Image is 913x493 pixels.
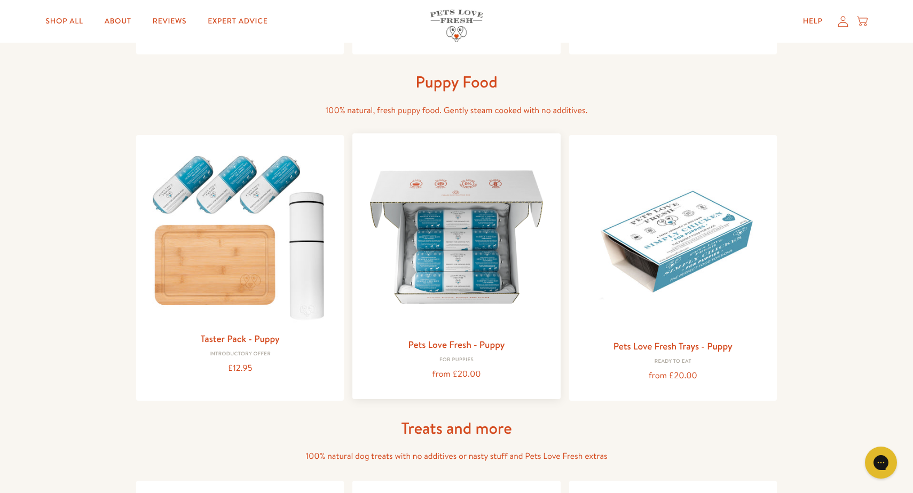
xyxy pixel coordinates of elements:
img: Pets Love Fresh Trays - Puppy [578,144,768,334]
img: Pets Love Fresh - Puppy [361,142,552,332]
span: 100% natural, fresh puppy food. Gently steam cooked with no additives. [326,105,588,116]
a: Expert Advice [199,11,276,32]
a: Pets Love Fresh Trays - Puppy [613,339,733,353]
div: Ready to eat [578,359,768,365]
div: from £20.00 [578,369,768,383]
div: For puppies [361,357,552,363]
a: Shop All [37,11,92,32]
div: Introductory Offer [145,351,335,357]
iframe: Gorgias live chat messenger [860,443,902,482]
div: £12.95 [145,361,335,376]
div: from £20.00 [361,367,552,381]
span: 100% natural dog treats with no additives or nasty stuff and Pets Love Fresh extras [306,450,608,462]
a: Help [794,11,831,32]
h1: Treats and more [286,418,627,439]
img: Pets Love Fresh [430,10,483,42]
a: Pets Love Fresh - Puppy [408,338,505,351]
img: Taster Pack - Puppy [145,144,335,327]
h1: Puppy Food [286,71,627,92]
a: About [96,11,140,32]
a: Taster Pack - Puppy [200,332,279,345]
a: Reviews [144,11,195,32]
